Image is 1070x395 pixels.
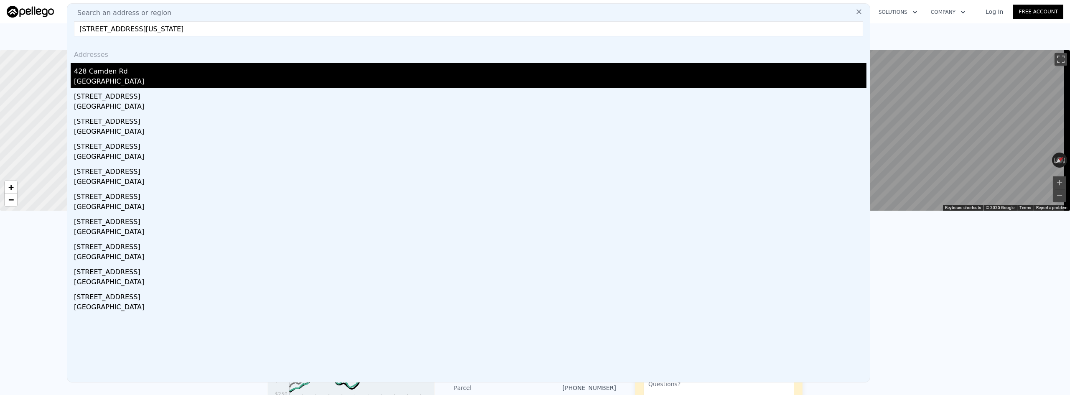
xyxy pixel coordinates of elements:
span: − [8,194,14,205]
img: Pellego [7,6,54,18]
div: [GEOGRAPHIC_DATA] [74,227,866,239]
button: Reset the view [1052,153,1067,167]
button: Rotate counterclockwise [1052,153,1057,168]
button: Zoom out [1053,189,1066,202]
span: Search an address or region [71,8,171,18]
div: [STREET_ADDRESS] [74,113,866,127]
div: [STREET_ADDRESS] [74,163,866,177]
tspan: $400 [275,377,288,383]
div: [GEOGRAPHIC_DATA] [74,76,866,88]
button: Company [924,5,972,20]
div: 428 Camden Rd [74,63,866,76]
div: [GEOGRAPHIC_DATA] [74,102,866,113]
button: Zoom in [1053,176,1066,189]
div: [GEOGRAPHIC_DATA] [74,277,866,289]
div: [GEOGRAPHIC_DATA] [74,202,866,214]
span: © 2025 Google [986,205,1014,210]
div: [STREET_ADDRESS] [74,264,866,277]
div: [STREET_ADDRESS] [74,239,866,252]
span: + [8,182,14,192]
div: [STREET_ADDRESS] [74,138,866,152]
div: [GEOGRAPHIC_DATA] [74,177,866,189]
a: Report a problem [1036,205,1067,210]
div: Parcel [454,384,535,392]
div: [GEOGRAPHIC_DATA] [74,252,866,264]
a: Free Account [1013,5,1063,19]
div: [PHONE_NUMBER] [535,384,616,392]
a: Zoom in [5,181,17,194]
a: Log In [976,8,1013,16]
div: [STREET_ADDRESS] [74,88,866,102]
div: Addresses [71,43,866,63]
button: Rotate clockwise [1063,153,1067,168]
input: Enter an address, city, region, neighborhood or zip code [74,21,863,36]
div: [STREET_ADDRESS] [74,189,866,202]
div: [GEOGRAPHIC_DATA] [74,302,866,314]
div: [STREET_ADDRESS] [74,214,866,227]
div: [GEOGRAPHIC_DATA] [74,127,866,138]
a: Terms (opens in new tab) [1019,205,1031,210]
button: Keyboard shortcuts [945,205,981,211]
div: [GEOGRAPHIC_DATA] [74,152,866,163]
div: [STREET_ADDRESS] [74,289,866,302]
a: Zoom out [5,194,17,206]
button: Solutions [872,5,924,20]
button: Toggle fullscreen view [1055,53,1067,66]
